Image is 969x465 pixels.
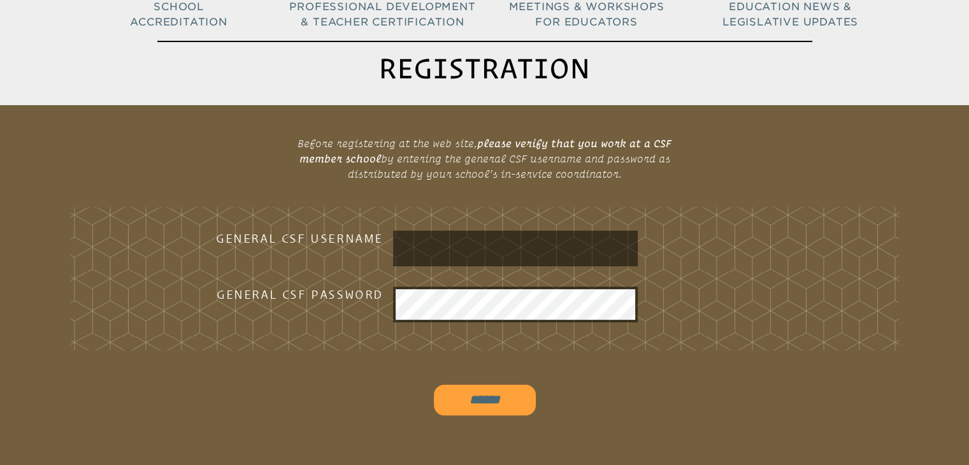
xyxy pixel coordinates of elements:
[722,1,858,28] span: Education News & Legislative Updates
[289,1,475,28] span: Professional Development & Teacher Certification
[157,41,812,95] h1: Registration
[509,1,664,28] span: Meetings & Workshops for Educators
[130,1,227,28] span: School Accreditation
[276,131,694,187] p: Before registering at the web site, by entering the general CSF username and password as distribu...
[179,287,383,302] h3: General CSF Password
[299,138,672,164] b: please verify that you work at a CSF member school
[179,231,383,246] h3: General CSF Username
